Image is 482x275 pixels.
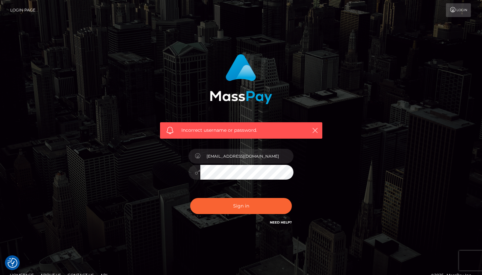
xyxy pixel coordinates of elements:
[270,220,292,225] a: Need Help?
[190,198,292,214] button: Sign in
[210,54,272,104] img: MassPay Login
[181,127,301,134] span: Incorrect username or password.
[8,258,17,268] button: Consent Preferences
[10,3,35,17] a: Login Page
[200,149,293,164] input: Username...
[446,3,471,17] a: Login
[8,258,17,268] img: Revisit consent button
